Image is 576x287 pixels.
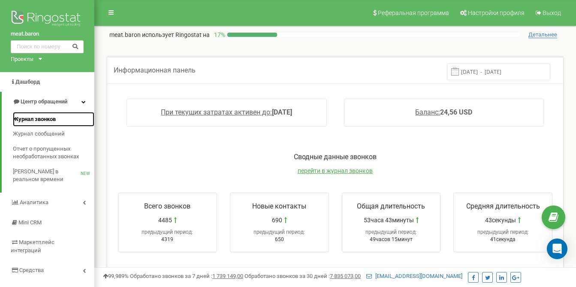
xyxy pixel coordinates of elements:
span: Отчет о пропущенных необработанных звонках [13,145,90,161]
img: Ringostat logo [11,9,84,30]
a: meat.baron [11,30,84,38]
p: 17 % [210,30,227,39]
a: Журнал сообщений [13,127,94,142]
span: использует Ringostat на [142,31,210,38]
span: [PERSON_NAME] в реальном времени [13,168,81,184]
span: Информационная панель [114,66,196,74]
a: Журнал звонков [13,112,94,127]
a: перейти в журнал звонков [298,167,373,174]
span: Новые контакты [252,202,306,210]
span: Настройки профиля [468,9,525,16]
span: Обработано звонков за 7 дней : [130,273,243,279]
span: предыдущий период: [477,229,529,235]
a: Отчет о пропущенных необработанных звонках [13,142,94,164]
span: 99,989% [103,273,129,279]
u: 1 739 149,00 [212,273,243,279]
span: Маркетплейс интеграций [11,239,54,254]
span: 49часов 15минут [370,236,413,242]
a: Центр обращений [2,92,94,112]
span: Детальнее [528,31,557,38]
span: 41секунда [490,236,516,242]
span: Аналитика [20,199,48,205]
span: Баланс: [415,108,440,116]
span: Выход [543,9,561,16]
input: Поиск по номеру [11,40,84,53]
span: Обработано звонков за 30 дней : [244,273,361,279]
span: Общая длительность [357,202,425,210]
a: [EMAIL_ADDRESS][DOMAIN_NAME] [366,273,462,279]
span: 4485 [158,216,172,224]
span: 650 [275,236,284,242]
span: 53часа 43минуты [364,216,414,224]
span: Журнал сообщений [13,130,65,138]
span: Реферальная программа [378,9,449,16]
span: предыдущий период: [142,229,193,235]
span: Сводные данные звонков [294,153,377,161]
span: предыдущий период: [253,229,305,235]
span: При текущих затратах активен до: [161,108,272,116]
span: 690 [272,216,282,224]
span: 4319 [161,236,173,242]
span: Средства [19,267,44,273]
span: Центр обращений [21,98,67,105]
span: Дашборд [15,79,40,85]
a: Баланс:24,56 USD [415,108,472,116]
span: Журнал звонков [13,115,56,124]
span: Всего звонков [144,202,190,210]
span: Средняя длительность [466,202,540,210]
p: meat.baron [109,30,210,39]
div: Open Intercom Messenger [547,239,567,259]
span: предыдущий период: [365,229,417,235]
a: При текущих затратах активен до:[DATE] [161,108,292,116]
span: Mini CRM [18,219,42,226]
u: 7 835 073,00 [330,273,361,279]
span: 43секунды [485,216,516,224]
div: Проекты [11,55,33,63]
a: [PERSON_NAME] в реальном времениNEW [13,164,94,187]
